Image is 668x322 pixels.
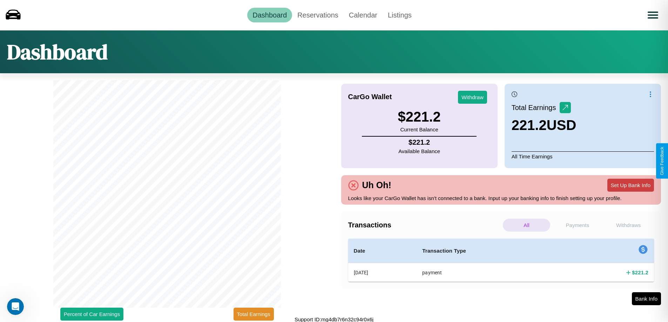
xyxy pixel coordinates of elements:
a: Dashboard [247,8,292,22]
a: Calendar [344,8,383,22]
h4: Uh Oh! [359,180,395,190]
h3: $ 221.2 [398,109,440,125]
p: Payments [554,219,601,232]
h4: $ 221.2 [398,138,440,146]
h4: Date [354,247,411,255]
th: [DATE] [348,263,417,282]
button: Percent of Car Earnings [60,308,123,321]
p: All [503,219,550,232]
p: Looks like your CarGo Wallet has isn't connected to a bank. Input up your banking info to finish ... [348,193,654,203]
p: All Time Earnings [512,151,654,161]
iframe: Intercom live chat [7,298,24,315]
div: Give Feedback [660,147,664,175]
th: payment [417,263,562,282]
h3: 221.2 USD [512,117,576,133]
h4: Transaction Type [422,247,556,255]
p: Available Balance [398,146,440,156]
button: Open menu [643,5,663,25]
a: Listings [383,8,417,22]
button: Bank Info [632,292,661,305]
p: Total Earnings [512,101,560,114]
button: Withdraw [458,91,487,104]
button: Total Earnings [234,308,274,321]
h1: Dashboard [7,37,108,66]
a: Reservations [292,8,344,22]
p: Withdraws [605,219,652,232]
h4: Transactions [348,221,501,229]
table: simple table [348,239,654,282]
p: Current Balance [398,125,440,134]
h4: CarGo Wallet [348,93,392,101]
button: Set Up Bank Info [607,179,654,192]
h4: $ 221.2 [632,269,648,276]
